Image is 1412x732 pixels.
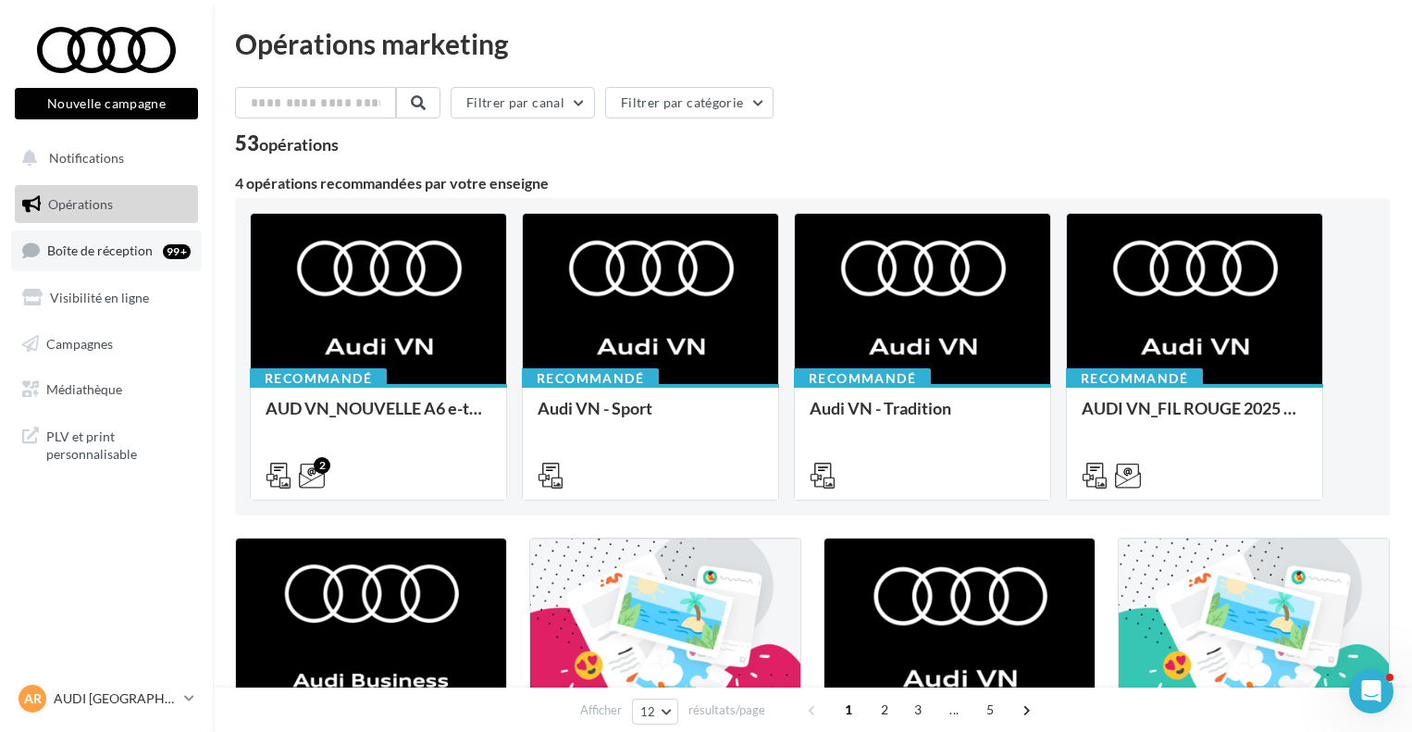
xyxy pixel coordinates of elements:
div: Opérations marketing [235,30,1390,57]
a: Boîte de réception99+ [11,230,202,270]
span: 2 [870,695,899,725]
span: AR [24,689,42,708]
div: Audi VN - Sport [538,399,763,436]
span: 1 [834,695,863,725]
iframe: Intercom live chat [1349,669,1393,713]
span: Visibilité en ligne [50,290,149,305]
span: Boîte de réception [47,242,153,258]
p: AUDI [GEOGRAPHIC_DATA] [54,689,177,708]
a: Médiathèque [11,370,202,409]
span: PLV et print personnalisable [46,424,191,464]
a: Opérations [11,185,202,224]
button: Nouvelle campagne [15,88,198,119]
span: Médiathèque [46,381,122,397]
button: Notifications [11,139,194,178]
div: Recommandé [794,368,931,389]
a: PLV et print personnalisable [11,416,202,471]
span: 3 [903,695,933,725]
a: AR AUDI [GEOGRAPHIC_DATA] [15,681,198,716]
span: 12 [640,704,656,719]
a: Campagnes [11,325,202,364]
span: ... [939,695,969,725]
button: Filtrer par canal [451,87,595,118]
div: AUDI VN_FIL ROUGE 2025 - A1, Q2, Q3, Q5 et Q4 e-tron [1082,399,1307,436]
span: résultats/page [688,701,765,719]
div: Recommandé [250,368,387,389]
a: Visibilité en ligne [11,279,202,317]
div: Audi VN - Tradition [810,399,1035,436]
span: 5 [975,695,1005,725]
div: AUD VN_NOUVELLE A6 e-tron [266,399,491,436]
div: 53 [235,133,339,154]
span: Afficher [580,701,622,719]
div: opérations [259,136,339,153]
div: Recommandé [1066,368,1203,389]
div: 2 [314,457,330,474]
div: 4 opérations recommandées par votre enseigne [235,176,1390,191]
button: 12 [632,699,679,725]
div: 99+ [163,244,191,259]
span: Opérations [48,196,113,212]
div: Recommandé [522,368,659,389]
span: Notifications [49,150,124,166]
button: Filtrer par catégorie [605,87,774,118]
span: Campagnes [46,335,113,351]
